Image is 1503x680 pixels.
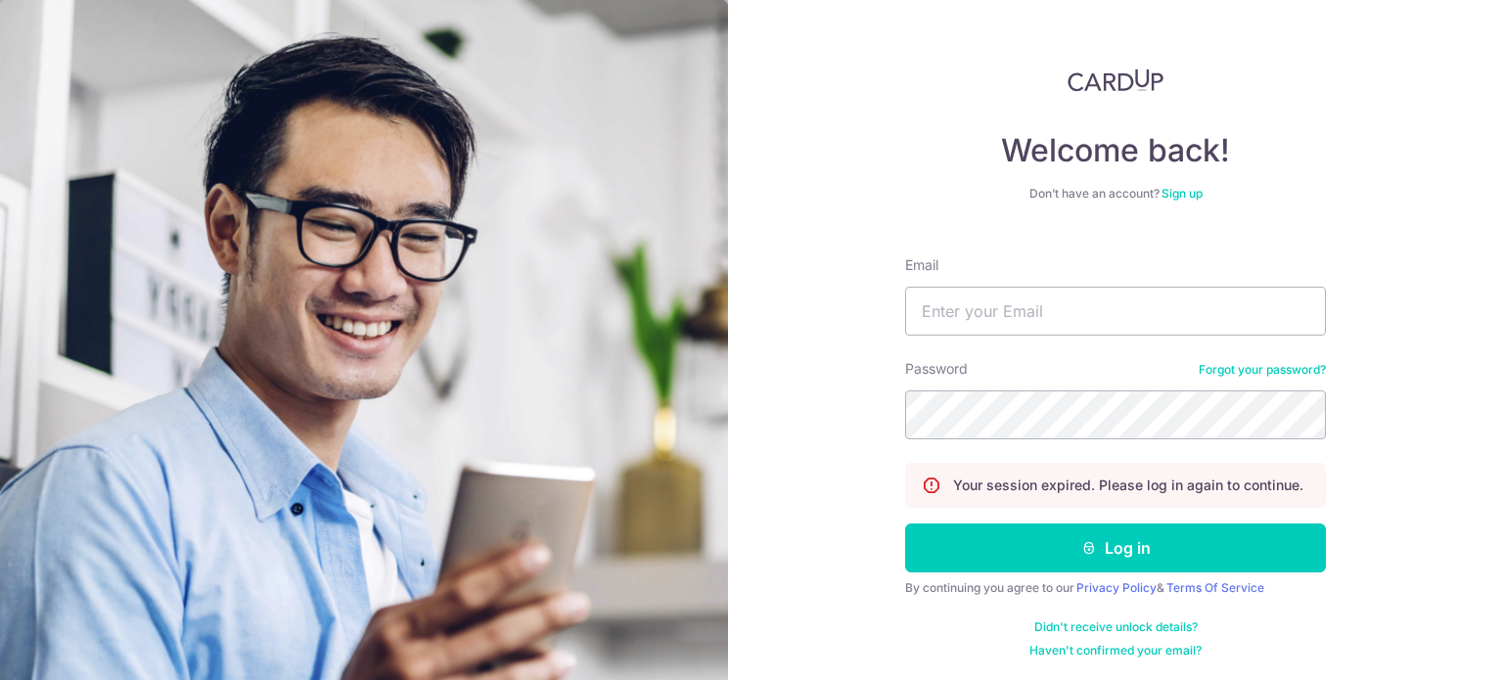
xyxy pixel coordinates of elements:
div: By continuing you agree to our & [905,580,1326,596]
a: Haven't confirmed your email? [1029,643,1202,658]
input: Enter your Email [905,287,1326,336]
a: Terms Of Service [1166,580,1264,595]
div: Don’t have an account? [905,186,1326,202]
a: Sign up [1161,186,1203,201]
h4: Welcome back! [905,131,1326,170]
button: Log in [905,523,1326,572]
a: Forgot your password? [1199,362,1326,378]
img: CardUp Logo [1068,68,1163,92]
p: Your session expired. Please log in again to continue. [953,476,1303,495]
label: Email [905,255,938,275]
a: Didn't receive unlock details? [1034,619,1198,635]
label: Password [905,359,968,379]
a: Privacy Policy [1076,580,1157,595]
